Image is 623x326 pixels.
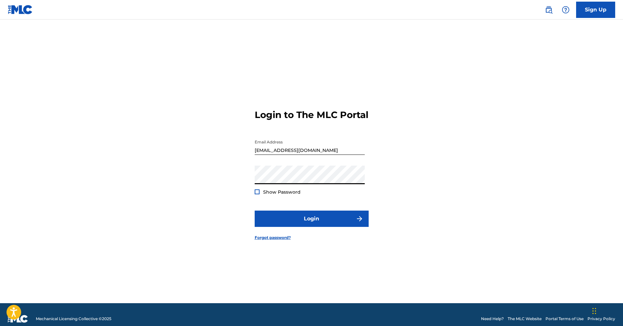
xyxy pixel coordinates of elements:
[588,316,615,322] a: Privacy Policy
[8,5,33,14] img: MLC Logo
[545,6,553,14] img: search
[255,211,369,227] button: Login
[542,3,555,16] a: Public Search
[590,295,623,326] iframe: Chat Widget
[255,109,368,121] h3: Login to The MLC Portal
[559,3,572,16] div: Help
[263,189,301,195] span: Show Password
[356,215,363,223] img: f7272a7cc735f4ea7f67.svg
[508,316,542,322] a: The MLC Website
[8,315,28,323] img: logo
[562,6,570,14] img: help
[576,2,615,18] a: Sign Up
[481,316,504,322] a: Need Help?
[36,316,111,322] span: Mechanical Licensing Collective © 2025
[545,316,584,322] a: Portal Terms of Use
[592,301,596,321] div: Drag
[255,235,291,241] a: Forgot password?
